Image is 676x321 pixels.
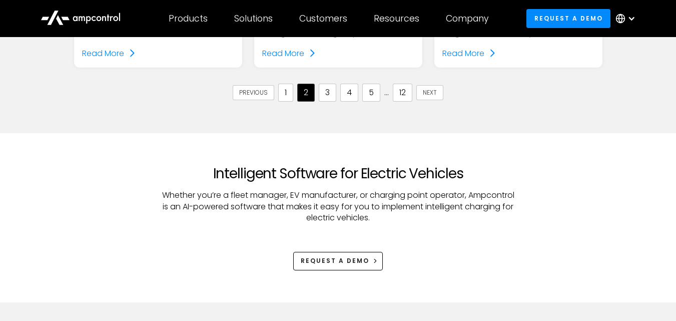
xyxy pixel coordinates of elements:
[442,47,484,60] div: Read More
[526,9,610,28] a: Request a demo
[239,89,268,97] div: Previous
[384,87,389,98] div: ...
[234,13,273,24] div: Solutions
[297,84,315,102] a: 2
[301,256,369,265] div: REQUEST A DEMO
[262,47,316,60] a: Read More
[423,89,437,97] div: Next
[374,13,419,24] div: Resources
[233,85,274,100] a: Previous Page
[362,84,380,102] a: 5
[262,47,304,60] div: Read More
[293,252,383,270] a: REQUEST A DEMO
[299,13,347,24] div: Customers
[169,13,208,24] div: Products
[416,85,443,100] a: Next Page
[213,165,463,182] h2: Intelligent Software for Electric Vehicles
[442,47,496,60] a: Read More
[446,13,489,24] div: Company
[319,84,336,102] a: 3
[162,190,514,223] p: Whether you’re a fleet manager, EV manufacturer, or charging point operator, Ampcontrol is an AI-...
[82,47,124,60] div: Read More
[278,84,293,102] a: 1
[393,84,412,102] a: 12
[82,47,136,60] a: Read More
[74,68,602,102] div: List
[340,84,358,102] a: 4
